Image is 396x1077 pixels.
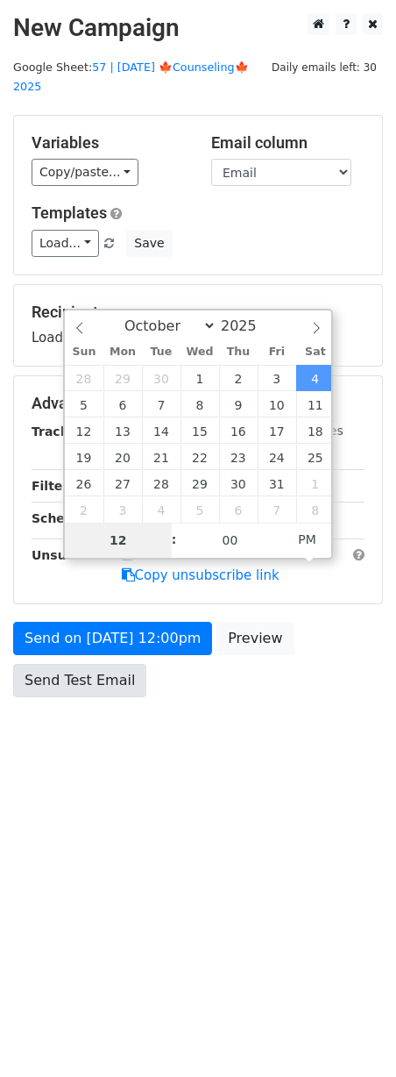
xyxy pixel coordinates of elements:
span: October 26, 2025 [65,470,103,496]
small: Google Sheet: [13,61,249,94]
div: Loading... [32,303,364,348]
h5: Advanced [32,394,364,413]
span: Thu [219,346,258,358]
label: UTM Codes [274,422,343,440]
span: November 1, 2025 [296,470,335,496]
span: November 7, 2025 [258,496,296,523]
span: October 12, 2025 [65,417,103,444]
span: October 22, 2025 [180,444,219,470]
span: October 18, 2025 [296,417,335,444]
span: October 30, 2025 [219,470,258,496]
span: October 6, 2025 [103,391,142,417]
span: October 8, 2025 [180,391,219,417]
a: Preview [216,622,293,655]
strong: Unsubscribe [32,548,117,562]
span: October 1, 2025 [180,365,219,391]
span: October 21, 2025 [142,444,180,470]
input: Year [216,317,279,334]
a: Templates [32,203,107,222]
span: October 17, 2025 [258,417,296,444]
a: Send on [DATE] 12:00pm [13,622,212,655]
span: Daily emails left: 30 [265,58,383,77]
span: October 3, 2025 [258,365,296,391]
span: October 2, 2025 [219,365,258,391]
span: November 3, 2025 [103,496,142,523]
span: October 15, 2025 [180,417,219,444]
a: Copy unsubscribe link [122,567,279,583]
span: September 28, 2025 [65,365,103,391]
span: Wed [180,346,219,358]
span: October 13, 2025 [103,417,142,444]
span: November 2, 2025 [65,496,103,523]
h2: New Campaign [13,13,383,43]
input: Minute [177,523,284,558]
span: October 16, 2025 [219,417,258,444]
span: October 27, 2025 [103,470,142,496]
h5: Variables [32,133,185,153]
a: Send Test Email [13,664,146,697]
span: October 24, 2025 [258,444,296,470]
h5: Recipients [32,303,364,322]
span: October 28, 2025 [142,470,180,496]
span: September 29, 2025 [103,365,142,391]
span: : [172,522,177,557]
a: Copy/paste... [32,159,138,186]
a: Daily emails left: 30 [265,61,383,74]
span: Sat [296,346,335,358]
span: October 5, 2025 [65,391,103,417]
span: October 29, 2025 [180,470,219,496]
span: Fri [258,346,296,358]
span: November 8, 2025 [296,496,335,523]
h5: Email column [211,133,364,153]
span: November 4, 2025 [142,496,180,523]
iframe: Chat Widget [308,993,396,1077]
strong: Filters [32,479,76,493]
a: Load... [32,230,99,257]
span: Mon [103,346,142,358]
span: October 11, 2025 [296,391,335,417]
strong: Tracking [32,424,90,439]
span: November 6, 2025 [219,496,258,523]
strong: Schedule [32,511,95,525]
span: October 9, 2025 [219,391,258,417]
span: October 25, 2025 [296,444,335,470]
span: October 14, 2025 [142,417,180,444]
span: October 4, 2025 [296,365,335,391]
span: Click to toggle [283,522,331,557]
span: October 20, 2025 [103,444,142,470]
span: September 30, 2025 [142,365,180,391]
span: October 10, 2025 [258,391,296,417]
span: October 31, 2025 [258,470,296,496]
span: November 5, 2025 [180,496,219,523]
span: Sun [65,346,103,358]
span: October 7, 2025 [142,391,180,417]
span: Tue [142,346,180,358]
span: October 19, 2025 [65,444,103,470]
input: Hour [65,523,172,558]
a: 57 | [DATE] 🍁Counseling🍁 2025 [13,61,249,94]
span: October 23, 2025 [219,444,258,470]
button: Save [126,230,172,257]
